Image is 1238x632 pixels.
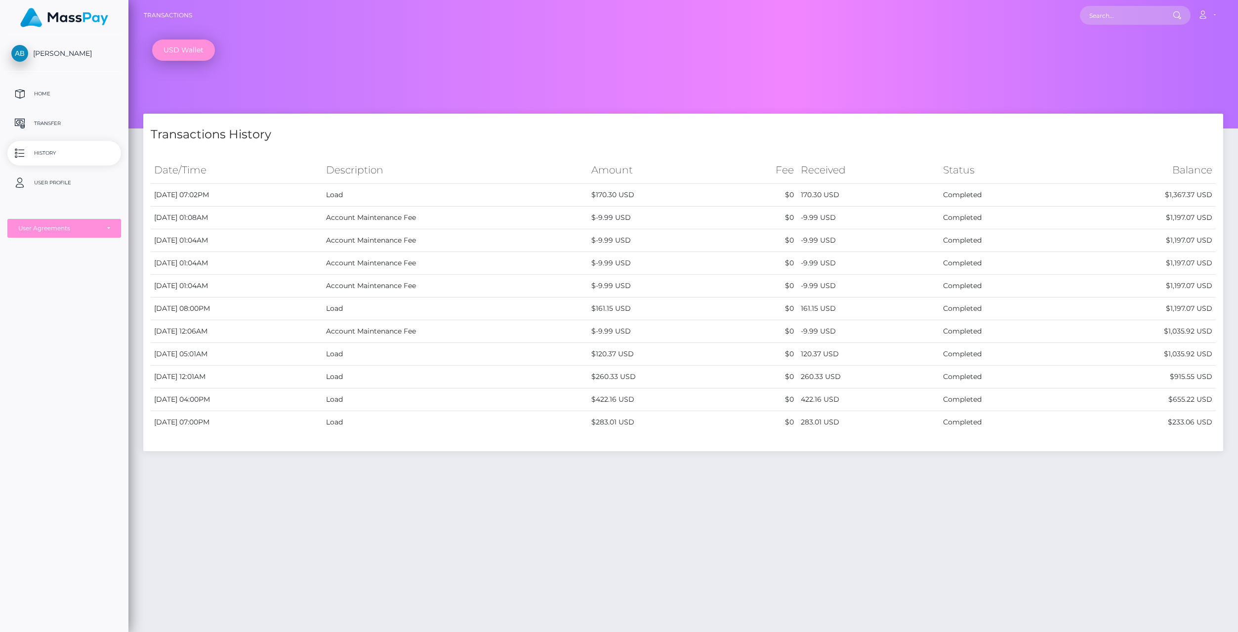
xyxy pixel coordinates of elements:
td: $1,197.07 USD [1064,207,1216,229]
td: 260.33 USD [797,366,940,388]
td: $1,035.92 USD [1064,343,1216,366]
td: 283.01 USD [797,411,940,434]
button: User Agreements [7,219,121,238]
td: [DATE] 01:08AM [151,207,323,229]
td: [DATE] 01:04AM [151,252,323,275]
th: Received [797,157,940,184]
td: $1,197.07 USD [1064,275,1216,297]
td: $0 [729,275,798,297]
td: Account Maintenance Fee [323,275,588,297]
td: 161.15 USD [797,297,940,320]
td: [DATE] 01:04AM [151,275,323,297]
td: $-9.99 USD [588,207,729,229]
td: Account Maintenance Fee [323,207,588,229]
td: -9.99 USD [797,207,940,229]
td: Account Maintenance Fee [323,320,588,343]
td: Completed [940,320,1064,343]
td: Account Maintenance Fee [323,229,588,252]
td: $1,197.07 USD [1064,252,1216,275]
td: Completed [940,252,1064,275]
td: Load [323,297,588,320]
td: $-9.99 USD [588,275,729,297]
td: $0 [729,320,798,343]
td: $1,035.92 USD [1064,320,1216,343]
a: User Profile [7,170,121,195]
th: Date/Time [151,157,323,184]
td: -9.99 USD [797,320,940,343]
td: $1,367.37 USD [1064,184,1216,207]
th: Amount [588,157,729,184]
td: $422.16 USD [588,388,729,411]
p: Transfer [11,116,117,131]
td: Completed [940,411,1064,434]
td: $0 [729,207,798,229]
td: $233.06 USD [1064,411,1216,434]
td: $0 [729,229,798,252]
td: $1,197.07 USD [1064,229,1216,252]
td: $1,197.07 USD [1064,297,1216,320]
td: [DATE] 05:01AM [151,343,323,366]
td: [DATE] 08:00PM [151,297,323,320]
th: Fee [729,157,798,184]
td: $915.55 USD [1064,366,1216,388]
td: Load [323,366,588,388]
td: 120.37 USD [797,343,940,366]
th: Balance [1064,157,1216,184]
th: Status [940,157,1064,184]
a: Home [7,82,121,106]
td: $0 [729,184,798,207]
td: 170.30 USD [797,184,940,207]
td: Completed [940,207,1064,229]
td: -9.99 USD [797,252,940,275]
td: $-9.99 USD [588,252,729,275]
td: Completed [940,229,1064,252]
td: $-9.99 USD [588,320,729,343]
a: USD Wallet [152,40,215,61]
td: $260.33 USD [588,366,729,388]
td: $0 [729,388,798,411]
td: $120.37 USD [588,343,729,366]
td: 422.16 USD [797,388,940,411]
div: User Agreements [18,224,99,232]
td: Load [323,411,588,434]
span: [PERSON_NAME] [7,49,121,58]
td: Load [323,343,588,366]
td: -9.99 USD [797,275,940,297]
td: $283.01 USD [588,411,729,434]
p: Home [11,86,117,101]
td: $0 [729,343,798,366]
td: Completed [940,366,1064,388]
td: Account Maintenance Fee [323,252,588,275]
td: Completed [940,297,1064,320]
img: MassPay [20,8,108,27]
td: $-9.99 USD [588,229,729,252]
h4: Transactions History [151,126,1216,143]
td: Completed [940,184,1064,207]
a: History [7,141,121,166]
td: $0 [729,252,798,275]
td: $655.22 USD [1064,388,1216,411]
td: Load [323,388,588,411]
td: $0 [729,366,798,388]
a: Transactions [144,5,192,26]
td: -9.99 USD [797,229,940,252]
p: History [11,146,117,161]
a: Transfer [7,111,121,136]
td: [DATE] 07:02PM [151,184,323,207]
td: $0 [729,411,798,434]
td: $170.30 USD [588,184,729,207]
td: [DATE] 01:04AM [151,229,323,252]
td: [DATE] 12:06AM [151,320,323,343]
td: Load [323,184,588,207]
td: $0 [729,297,798,320]
td: $161.15 USD [588,297,729,320]
td: [DATE] 07:00PM [151,411,323,434]
input: Search... [1080,6,1173,25]
td: Completed [940,388,1064,411]
td: [DATE] 04:00PM [151,388,323,411]
td: [DATE] 12:01AM [151,366,323,388]
td: Completed [940,343,1064,366]
p: User Profile [11,175,117,190]
th: Description [323,157,588,184]
td: Completed [940,275,1064,297]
